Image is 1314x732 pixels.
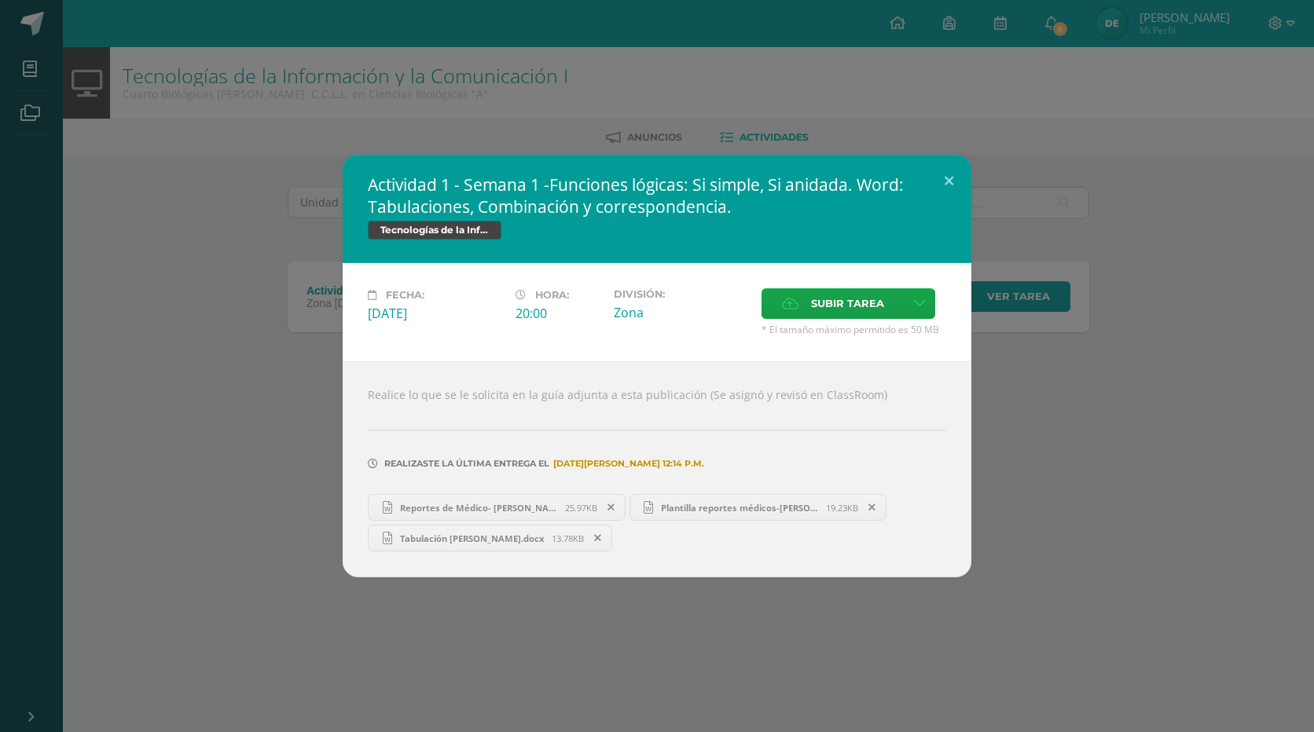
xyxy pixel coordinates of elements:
[368,174,946,218] h2: Actividad 1 - Semana 1 -Funciones lógicas: Si simple, Si anidada. Word: Tabulaciones, Combinación...
[811,289,884,318] span: Subir tarea
[516,305,601,322] div: 20:00
[384,458,549,469] span: Realizaste la última entrega el
[392,502,565,514] span: Reportes de Médico- [PERSON_NAME].docx
[368,305,503,322] div: [DATE]
[343,361,971,577] div: Realice lo que se le solicita en la guía adjunta a esta publicación (Se asignó y revisó en ClassR...
[629,494,887,521] a: Plantilla reportes médicos-[PERSON_NAME].docx 19.23KB
[614,288,749,300] label: División:
[368,494,626,521] a: Reportes de Médico- [PERSON_NAME].docx 25.97KB
[368,221,501,240] span: Tecnologías de la Información y la Comunicación I
[565,502,597,514] span: 25.97KB
[614,304,749,321] div: Zona
[585,529,611,547] span: Remover entrega
[653,502,826,514] span: Plantilla reportes médicos-[PERSON_NAME].docx
[368,525,612,551] a: Tabulación [PERSON_NAME].docx 13.78KB
[392,533,552,544] span: Tabulación [PERSON_NAME].docx
[762,323,946,336] span: * El tamaño máximo permitido es 50 MB
[598,499,625,516] span: Remover entrega
[927,155,971,208] button: Close (Esc)
[826,502,858,514] span: 19.23KB
[859,499,886,516] span: Remover entrega
[535,289,569,301] span: Hora:
[552,533,584,544] span: 13.78KB
[386,289,424,301] span: Fecha:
